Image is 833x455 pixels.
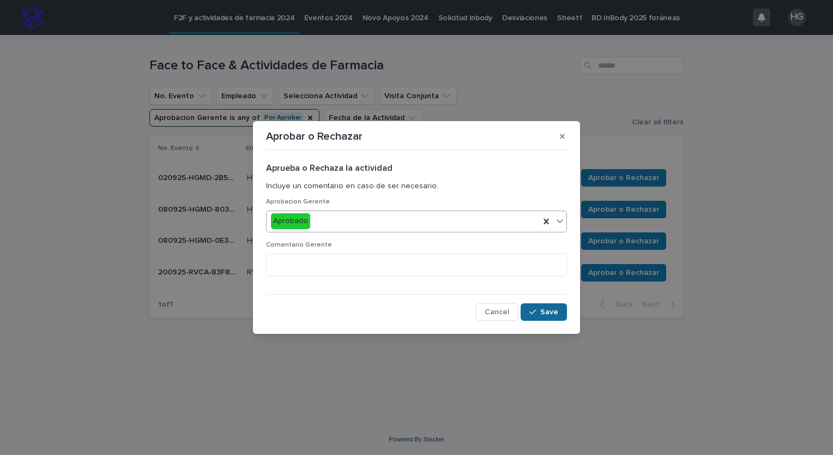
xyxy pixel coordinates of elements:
div: Aprobado [271,213,310,229]
span: Cancel [485,308,509,316]
button: Save [521,303,567,321]
span: Aprobacion Gerente [266,199,330,205]
span: Comentario Gerente [266,242,332,248]
button: Cancel [475,303,518,321]
h2: Aprueba o Rechaza la actividad [266,163,567,173]
span: Save [540,308,558,316]
p: Aprobar o Rechazar [266,130,363,143]
p: Incluye un comentario en caso de ser necesario. [266,182,567,191]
